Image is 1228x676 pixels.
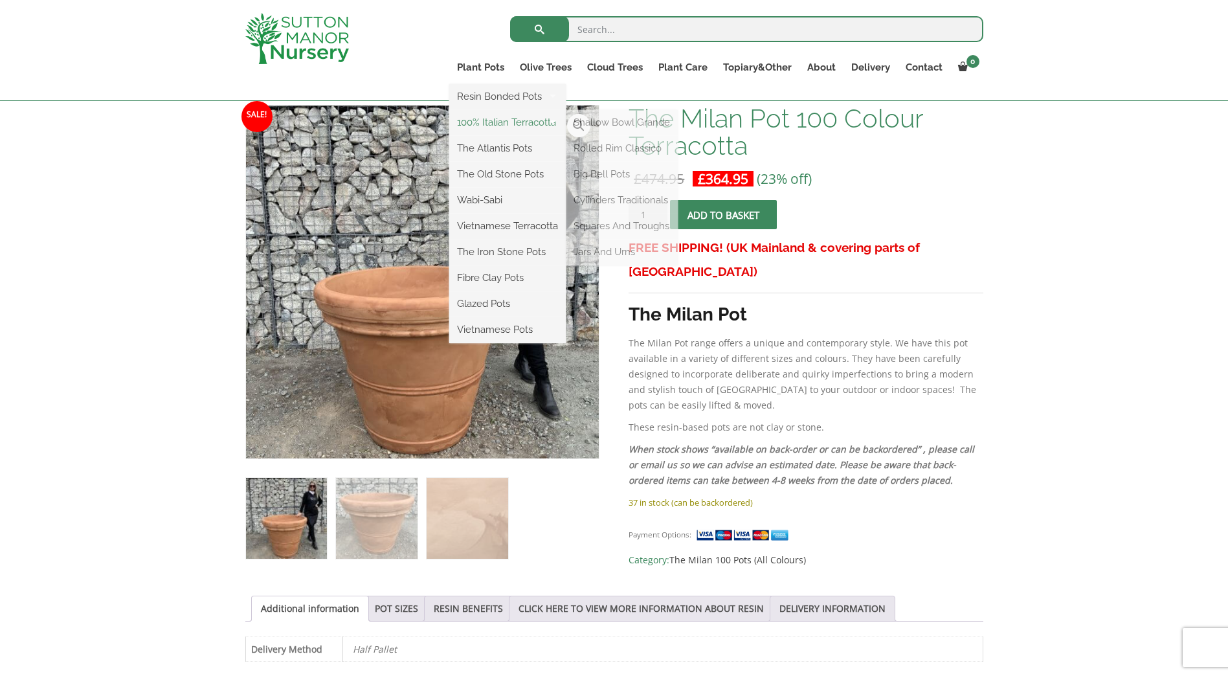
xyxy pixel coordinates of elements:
a: DELIVERY INFORMATION [779,596,886,621]
img: The Milan Pot 100 Colour Terracotta [246,478,327,559]
h3: FREE SHIPPING! (UK Mainland & covering parts of [GEOGRAPHIC_DATA]) [629,236,983,284]
h1: The Milan Pot 100 Colour Terracotta [629,105,983,159]
p: 37 in stock (can be backordered) [629,495,983,510]
a: Delivery [843,58,898,76]
a: RESIN BENEFITS [434,596,503,621]
a: Resin Bonded Pots [449,87,566,106]
span: 0 [966,55,979,68]
a: Olive Trees [512,58,579,76]
img: The Milan Pot 100 Colour Terracotta - Image 2 [336,478,417,559]
table: Product Details [245,637,983,662]
a: Contact [898,58,950,76]
img: logo [245,13,349,64]
a: Fibre Clay Pots [449,268,566,287]
a: Shallow Bowl Grande [566,113,678,132]
a: 100% Italian Terracotta [449,113,566,132]
a: The Old Stone Pots [449,164,566,184]
p: Half Pallet [353,637,973,661]
a: About [799,58,843,76]
span: £ [698,170,706,188]
a: Topiary&Other [715,58,799,76]
a: Cylinders Traditionals [566,190,678,210]
a: The Iron Stone Pots [449,242,566,262]
a: Big Bell Pots [566,164,678,184]
img: The Milan Pot 100 Colour Terracotta - Image 3 [427,478,508,559]
a: Squares And Troughs [566,216,678,236]
a: Glazed Pots [449,294,566,313]
input: Search... [510,16,983,42]
img: payment supported [696,528,793,542]
span: (23% off) [757,170,812,188]
span: Sale! [241,101,273,132]
p: The Milan Pot range offers a unique and contemporary style. We have this pot available in a varie... [629,335,983,413]
span: Category: [629,552,983,568]
em: When stock shows “available on back-order or can be backordered” , please call or email us so we ... [629,443,974,486]
a: Rolled Rim Classico [566,139,678,158]
bdi: 364.95 [698,170,748,188]
p: These resin-based pots are not clay or stone. [629,420,983,435]
button: Add to basket [670,200,777,229]
a: The Atlantis Pots [449,139,566,158]
a: Cloud Trees [579,58,651,76]
a: Vietnamese Terracotta [449,216,566,236]
a: 0 [950,58,983,76]
a: Additional information [261,596,359,621]
a: The Milan 100 Pots (All Colours) [669,554,806,566]
a: Plant Pots [449,58,512,76]
a: POT SIZES [375,596,418,621]
strong: The Milan Pot [629,304,747,325]
a: Jars And Urns [566,242,678,262]
a: CLICK HERE TO VIEW MORE INFORMATION ABOUT RESIN [519,596,764,621]
th: Delivery Method [245,637,342,661]
a: Wabi-Sabi [449,190,566,210]
a: Vietnamese Pots [449,320,566,339]
a: Plant Care [651,58,715,76]
small: Payment Options: [629,530,691,539]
